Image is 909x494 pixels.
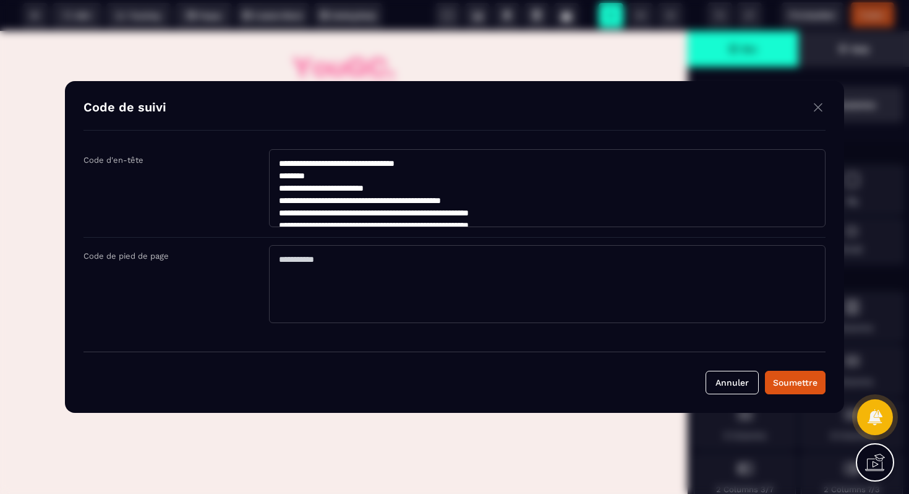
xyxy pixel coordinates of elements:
[83,100,166,118] h4: Code de suivi
[706,371,759,394] button: Annuler
[811,100,826,115] img: close
[765,371,826,394] button: Soumettre
[282,22,406,62] img: 010371af0418dc49740d8f87ff05e2d8_logo_yougc_academy.png
[83,155,143,165] label: Code d'en-tête
[83,251,169,261] label: Code de pied de page
[773,376,817,389] div: Soumettre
